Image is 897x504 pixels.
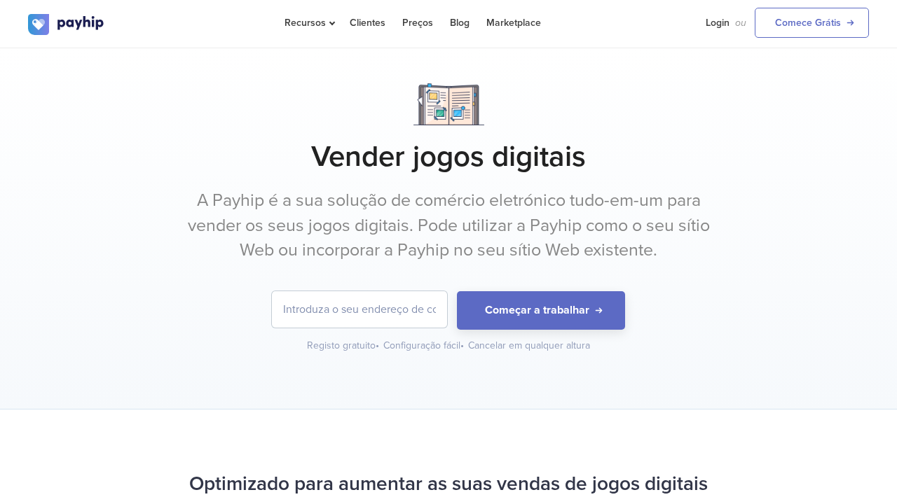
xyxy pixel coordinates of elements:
[28,465,869,503] h2: Optimizado para aumentar as suas vendas de jogos digitais
[285,17,333,29] span: Recursos
[457,291,625,330] button: Começar a trabalhar
[186,188,711,263] p: A Payhip é a sua solução de comércio eletrónico tudo-em-um para vender os seus jogos digitais. Po...
[460,339,464,351] span: •
[307,339,381,353] div: Registo gratuito
[755,8,869,38] a: Comece Grátis
[272,291,447,328] input: Introduza o seu endereço de correio eletrónico
[28,14,105,35] img: logo.svg
[376,339,379,351] span: •
[28,139,869,174] h1: Vender jogos digitais
[413,83,484,125] img: Notebook.png
[383,339,465,353] div: Configuração fácil
[468,339,590,353] div: Cancelar em qualquer altura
